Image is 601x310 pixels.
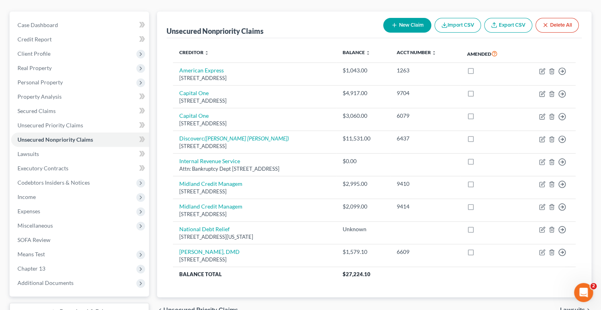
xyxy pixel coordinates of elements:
[434,18,481,33] button: Import CSV
[179,90,209,96] a: Capital One
[17,21,58,28] span: Case Dashboard
[204,51,209,55] i: unfold_more
[535,18,579,33] button: Delete All
[179,188,330,195] div: [STREET_ADDRESS]
[17,265,45,272] span: Chapter 13
[343,180,384,188] div: $2,995.00
[17,93,62,100] span: Property Analysis
[17,64,52,71] span: Real Property
[397,112,454,120] div: 6079
[343,49,370,55] a: Balance unfold_more
[204,135,289,142] i: ([PERSON_NAME] [PERSON_NAME])
[179,203,242,210] a: Midland Credit Managem
[343,225,384,233] div: Unknown
[179,226,230,232] a: National Debt Relief
[179,165,330,173] div: Attn: Bankruptcy Dept [STREET_ADDRESS]
[179,158,240,164] a: Internal Revenue Service
[574,283,593,302] iframe: Intercom live chat
[343,135,384,142] div: $11,531.00
[179,97,330,105] div: [STREET_ADDRESS]
[343,89,384,97] div: $4,917.00
[17,136,93,143] span: Unsecured Nonpriority Claims
[397,248,454,256] div: 6609
[366,51,370,55] i: unfold_more
[397,66,454,74] div: 1263
[397,203,454,211] div: 9414
[17,222,53,229] span: Miscellaneous
[179,233,330,241] div: [STREET_ADDRESS][US_STATE]
[11,18,149,32] a: Case Dashboard
[17,122,83,129] span: Unsecured Priority Claims
[397,89,454,97] div: 9704
[179,142,330,150] div: [STREET_ADDRESS]
[484,18,532,33] a: Export CSV
[11,118,149,133] a: Unsecured Priority Claims
[383,18,431,33] button: New Claim
[179,49,209,55] a: Creditor unfold_more
[179,180,242,187] a: Midland Credit Managem
[17,193,36,200] span: Income
[167,26,264,36] div: Unsecured Nonpriority Claims
[17,236,50,243] span: SOFA Review
[179,248,240,255] a: [PERSON_NAME], DMD
[343,112,384,120] div: $3,060.00
[17,150,39,157] span: Lawsuits
[17,251,45,257] span: Means Test
[17,208,40,214] span: Expenses
[17,50,50,57] span: Client Profile
[173,267,336,281] th: Balance Total
[343,248,384,256] div: $1,579.10
[179,120,330,127] div: [STREET_ADDRESS]
[343,203,384,211] div: $2,099.00
[397,180,454,188] div: 9410
[11,32,149,47] a: Credit Report
[397,49,436,55] a: Acct Number unfold_more
[460,45,518,63] th: Amended
[17,79,63,86] span: Personal Property
[179,74,330,82] div: [STREET_ADDRESS]
[11,90,149,104] a: Property Analysis
[343,66,384,74] div: $1,043.00
[343,271,370,277] span: $27,224.10
[179,112,209,119] a: Capital One
[17,179,90,186] span: Codebtors Insiders & Notices
[11,233,149,247] a: SOFA Review
[590,283,597,289] span: 2
[343,157,384,165] div: $0.00
[11,161,149,175] a: Executory Contracts
[179,135,289,142] a: Discoverc([PERSON_NAME] [PERSON_NAME])
[179,67,224,74] a: American Express
[11,104,149,118] a: Secured Claims
[11,133,149,147] a: Unsecured Nonpriority Claims
[17,107,56,114] span: Secured Claims
[17,36,52,43] span: Credit Report
[179,211,330,218] div: [STREET_ADDRESS]
[397,135,454,142] div: 6437
[17,279,74,286] span: Additional Documents
[179,256,330,263] div: [STREET_ADDRESS]
[17,165,68,172] span: Executory Contracts
[432,51,436,55] i: unfold_more
[11,147,149,161] a: Lawsuits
